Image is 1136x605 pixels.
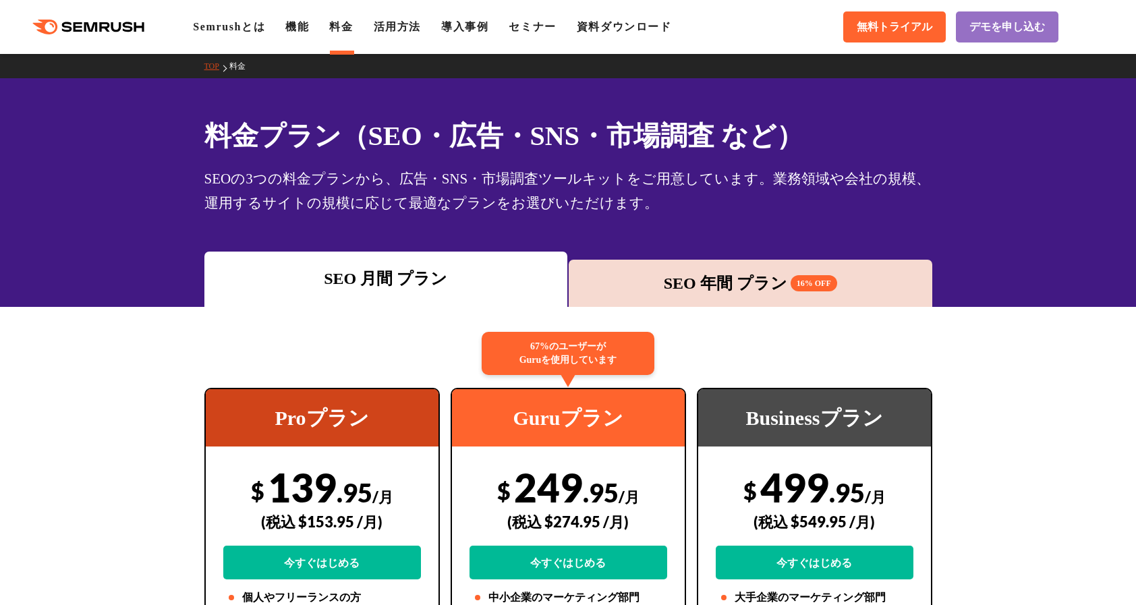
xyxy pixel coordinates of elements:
div: SEO 月間 プラン [211,266,561,291]
a: セミナー [509,21,556,32]
span: $ [497,477,511,505]
span: .95 [583,477,619,508]
div: (税込 $153.95 /月) [223,498,421,546]
div: SEOの3つの料金プランから、広告・SNS・市場調査ツールキットをご用意しています。業務領域や会社の規模、運用するサイトの規模に応じて最適なプランをお選びいただけます。 [204,167,932,215]
a: デモを申し込む [956,11,1058,42]
a: 今すぐはじめる [223,546,421,579]
span: .95 [337,477,372,508]
a: 資料ダウンロード [577,21,672,32]
div: Businessプラン [698,389,931,446]
a: 機能 [285,21,309,32]
span: 16% OFF [791,275,837,291]
div: 139 [223,463,421,579]
div: 67%のユーザーが Guruを使用しています [482,332,654,375]
a: 料金 [229,61,256,71]
div: Guruプラン [452,389,685,446]
h1: 料金プラン（SEO・広告・SNS・市場調査 など） [204,116,932,156]
a: 今すぐはじめる [716,546,913,579]
div: (税込 $549.95 /月) [716,498,913,546]
span: $ [743,477,757,505]
span: 無料トライアル [857,20,932,34]
span: $ [251,477,264,505]
div: 499 [716,463,913,579]
div: 249 [470,463,667,579]
div: SEO 年間 プラン [575,271,926,295]
a: 料金 [329,21,353,32]
span: デモを申し込む [969,20,1045,34]
a: 今すぐはじめる [470,546,667,579]
span: /月 [865,488,886,506]
a: 導入事例 [441,21,488,32]
span: /月 [372,488,393,506]
a: 活用方法 [374,21,421,32]
a: 無料トライアル [843,11,946,42]
div: (税込 $274.95 /月) [470,498,667,546]
a: Semrushとは [193,21,265,32]
span: /月 [619,488,640,506]
a: TOP [204,61,229,71]
span: .95 [829,477,865,508]
div: Proプラン [206,389,438,446]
